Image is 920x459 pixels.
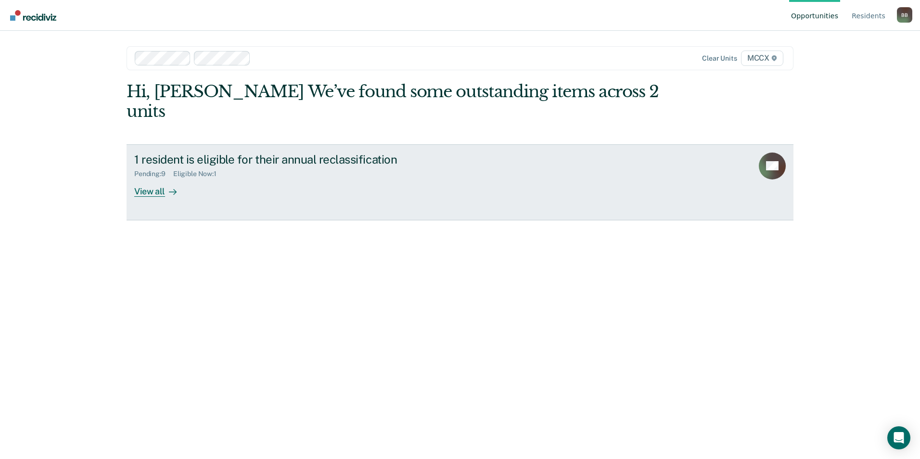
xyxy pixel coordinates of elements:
div: 1 resident is eligible for their annual reclassification [134,153,472,166]
img: Recidiviz [10,10,56,21]
div: Pending : 9 [134,170,173,178]
div: B B [897,7,912,23]
div: View all [134,178,188,197]
a: 1 resident is eligible for their annual reclassificationPending:9Eligible Now:1View all [127,144,793,220]
div: Hi, [PERSON_NAME] We’ve found some outstanding items across 2 units [127,82,660,121]
span: MCCX [741,51,783,66]
div: Eligible Now : 1 [173,170,224,178]
div: Open Intercom Messenger [887,426,910,449]
button: Profile dropdown button [897,7,912,23]
div: Clear units [702,54,737,63]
